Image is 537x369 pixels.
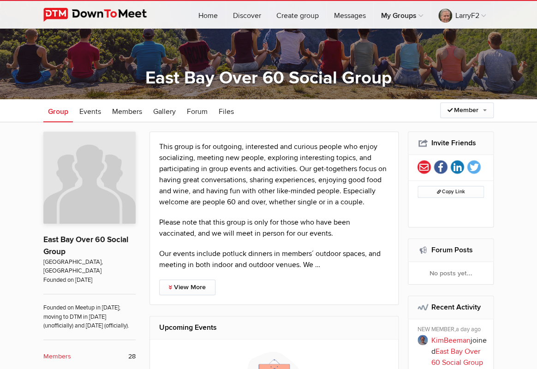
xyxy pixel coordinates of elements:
[182,99,212,122] a: Forum
[187,107,208,116] span: Forum
[159,280,215,295] a: View More
[159,217,389,239] p: Please note that this group is only for those who have been vaccinated, and we will meet in perso...
[159,141,389,208] p: This group is for outgoing, interested and curious people who enjoy socializing, meeting new peop...
[418,132,484,154] h2: Invite Friends
[431,1,493,29] a: LarryF2
[191,1,225,29] a: Home
[43,131,136,224] img: East Bay Over 60 Social Group
[418,186,484,198] button: Copy Link
[374,1,430,29] a: My Groups
[431,336,471,345] a: KimBeeman
[436,189,465,195] span: Copy Link
[107,99,147,122] a: Members
[226,1,268,29] a: Discover
[79,107,101,116] span: Events
[456,326,481,333] span: a day ago
[440,102,494,118] a: Member
[153,107,176,116] span: Gallery
[43,258,136,276] span: [GEOGRAPHIC_DATA], [GEOGRAPHIC_DATA]
[128,351,136,362] span: 28
[112,107,142,116] span: Members
[43,351,71,362] b: Members
[43,294,136,330] span: Founded on Meetup in [DATE]; moving to DTM in [DATE] (unofficially) and [DATE] (officially).
[43,8,161,22] img: DownToMeet
[431,245,473,255] a: Forum Posts
[408,262,494,284] div: No posts yet...
[418,326,487,335] div: NEW MEMBER,
[75,99,106,122] a: Events
[159,248,389,270] p: Our events include potluck dinners in members´ outdoor spaces, and meeting in both indoor and out...
[431,335,487,368] p: joined
[43,351,136,362] a: Members 28
[149,99,180,122] a: Gallery
[159,316,389,339] h2: Upcoming Events
[43,276,136,285] span: Founded on [DATE]
[43,99,73,122] a: Group
[327,1,373,29] a: Messages
[418,296,484,318] h2: Recent Activity
[269,1,326,29] a: Create group
[214,99,239,122] a: Files
[219,107,234,116] span: Files
[431,347,483,367] a: East Bay Over 60 Social Group
[48,107,68,116] span: Group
